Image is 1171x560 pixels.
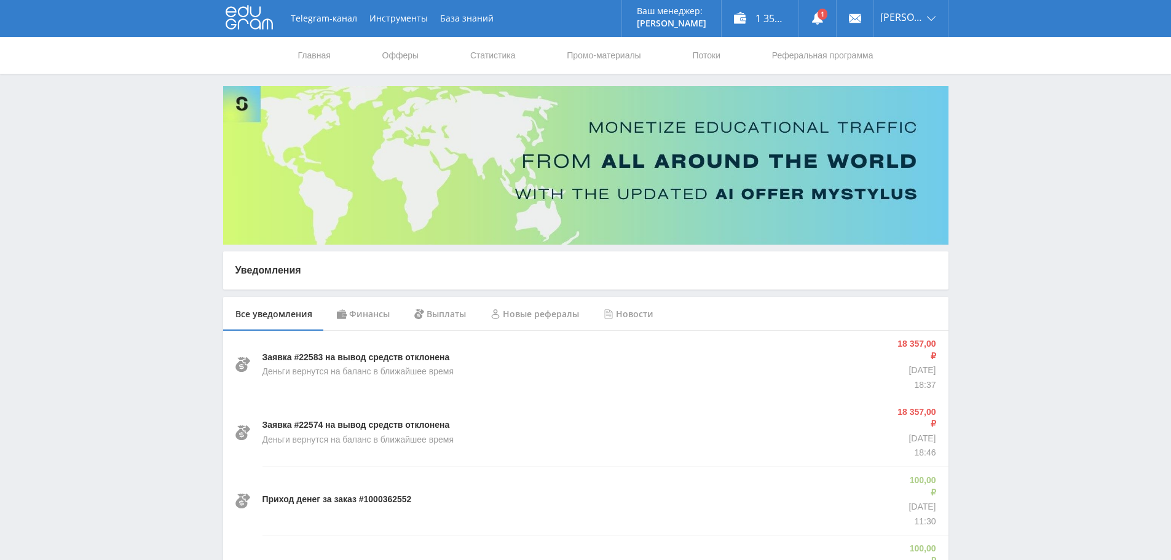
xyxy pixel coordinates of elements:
p: Деньги вернутся на баланс в ближайшее время [262,366,454,378]
p: [DATE] [906,501,936,513]
div: Финансы [325,297,402,331]
a: Офферы [381,37,420,74]
a: Реферальная программа [771,37,875,74]
p: 11:30 [906,516,936,528]
p: 18 357,00 ₽ [896,406,936,430]
img: Banner [223,86,948,245]
div: Новости [591,297,666,331]
p: [DATE] [896,365,936,377]
a: Промо-материалы [566,37,642,74]
p: Приход денег за заказ #1000362552 [262,494,412,506]
p: [DATE] [896,433,936,445]
p: 18 357,00 ₽ [896,338,936,362]
p: 18:46 [896,447,936,459]
div: Все уведомления [223,297,325,331]
p: Ваш менеджер: [637,6,706,16]
p: Уведомления [235,264,936,277]
p: 18:37 [896,379,936,392]
p: Заявка #22574 на вывод средств отклонена [262,419,450,432]
a: Статистика [469,37,517,74]
p: [PERSON_NAME] [637,18,706,28]
p: 100,00 ₽ [906,475,936,499]
p: Заявка #22583 на вывод средств отклонена [262,352,450,364]
a: Потоки [691,37,722,74]
div: Новые рефералы [478,297,591,331]
div: Выплаты [402,297,478,331]
p: Деньги вернутся на баланс в ближайшее время [262,434,454,446]
a: Главная [297,37,332,74]
span: [PERSON_NAME] [880,12,923,22]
